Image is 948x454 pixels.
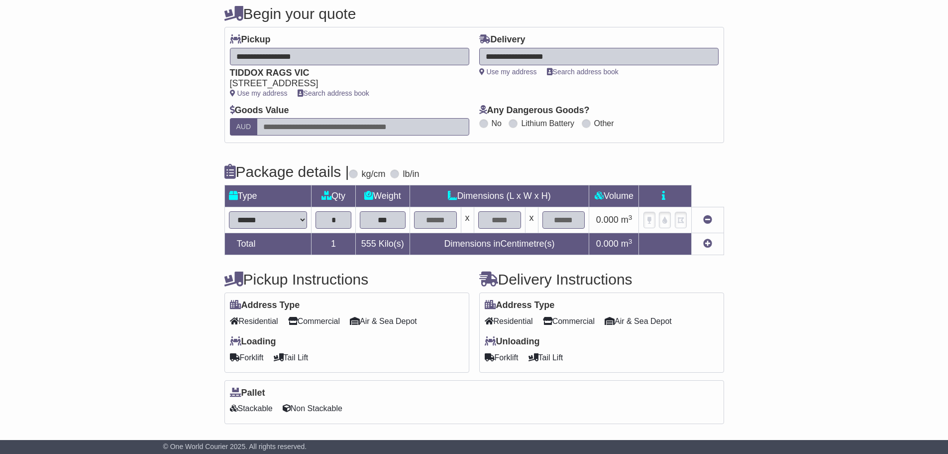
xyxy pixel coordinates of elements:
label: Delivery [479,34,526,45]
span: © One World Courier 2025. All rights reserved. [163,443,307,451]
a: Use my address [479,68,537,76]
span: Stackable [230,401,273,416]
a: Search address book [547,68,619,76]
td: Qty [312,185,356,207]
span: Commercial [288,313,340,329]
span: Residential [230,313,278,329]
label: AUD [230,118,258,136]
span: m [621,215,632,225]
td: Dimensions (L x W x H) [410,185,589,207]
label: Pickup [230,34,271,45]
span: 0.000 [596,239,619,249]
span: m [621,239,632,249]
td: Weight [355,185,410,207]
label: Any Dangerous Goods? [479,105,590,116]
label: Unloading [485,336,540,347]
span: 0.000 [596,215,619,225]
h4: Begin your quote [224,5,724,22]
label: Address Type [230,300,300,311]
span: Residential [485,313,533,329]
label: kg/cm [361,169,385,180]
sup: 3 [629,214,632,221]
a: Add new item [703,239,712,249]
label: lb/in [403,169,419,180]
td: Kilo(s) [355,233,410,255]
label: Address Type [485,300,555,311]
span: Tail Lift [274,350,309,365]
span: 555 [361,239,376,249]
h4: Delivery Instructions [479,271,724,288]
td: Dimensions in Centimetre(s) [410,233,589,255]
a: Remove this item [703,215,712,225]
td: Type [224,185,312,207]
td: 1 [312,233,356,255]
a: Search address book [298,89,369,97]
span: Forklift [230,350,264,365]
sup: 3 [629,238,632,245]
h4: Package details | [224,163,349,180]
label: Pallet [230,388,265,399]
span: Air & Sea Depot [350,313,417,329]
label: No [492,119,502,128]
td: Total [224,233,312,255]
span: Tail Lift [528,350,563,365]
div: [STREET_ADDRESS] [230,78,459,89]
span: Commercial [543,313,595,329]
h4: Pickup Instructions [224,271,469,288]
div: TIDDOX RAGS VIC [230,68,459,79]
label: Other [594,119,614,128]
td: x [461,207,474,233]
td: Volume [589,185,639,207]
label: Loading [230,336,276,347]
a: Use my address [230,89,288,97]
span: Non Stackable [283,401,342,416]
label: Lithium Battery [521,119,574,128]
span: Forklift [485,350,519,365]
label: Goods Value [230,105,289,116]
td: x [525,207,538,233]
span: Air & Sea Depot [605,313,672,329]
